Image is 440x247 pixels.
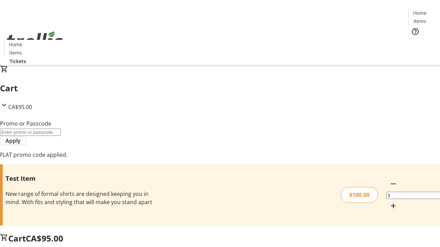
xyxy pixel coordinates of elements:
span: Tickets [414,40,430,47]
a: Home [4,41,26,48]
a: Items [4,49,26,56]
a: Tickets [4,58,32,65]
span: Home [9,41,22,48]
span: CA$95.00 [26,233,63,244]
span: Apply [5,137,21,145]
img: Orient E2E Organization nSBodVTfVw's Logo [4,24,65,58]
span: Tickets [10,58,26,65]
button: Decrement by one [386,177,400,191]
div: New range of formal shirts are designed keeping you in mind. With fits and styling that will make... [5,190,156,206]
a: Items [409,17,431,25]
a: Home [409,9,431,16]
h3: Test Item [5,174,156,183]
span: Items [414,17,426,25]
span: Items [9,49,22,56]
a: Tickets [408,40,436,47]
button: Increment by one [386,199,400,213]
span: Home [413,9,427,16]
div: $100.00 [341,187,378,203]
button: Help [408,25,422,38]
span: CA$95.00 [8,103,32,111]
